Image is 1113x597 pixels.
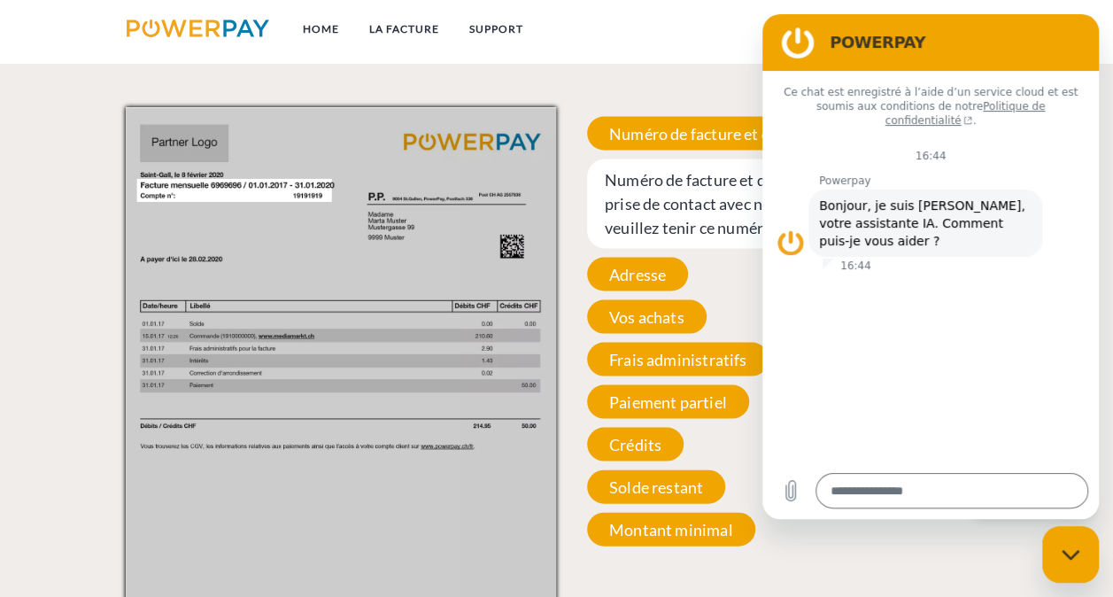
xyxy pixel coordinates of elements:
a: CG [903,13,950,45]
span: Crédits [587,427,684,461]
img: logo-powerpay.svg [127,19,269,37]
a: Home [288,13,354,45]
span: Solde restant [587,469,725,503]
a: Support [454,13,538,45]
span: Adresse [587,257,688,291]
a: LA FACTURE [354,13,454,45]
span: Vos achats [587,299,707,333]
span: Frais administratifs [587,342,769,376]
span: Numéro de facture et de compte [587,116,856,150]
span: Montant minimal [587,512,755,546]
iframe: Bouton de lancement de la fenêtre de messagerie, conversation en cours [1042,526,1099,583]
iframe: Fenêtre de messagerie [762,14,1099,519]
span: Paiement partiel [587,384,749,418]
span: Numéro de facture et de compte. Lors d’une prise de contact avec notre service client, veuillez t... [587,159,957,248]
